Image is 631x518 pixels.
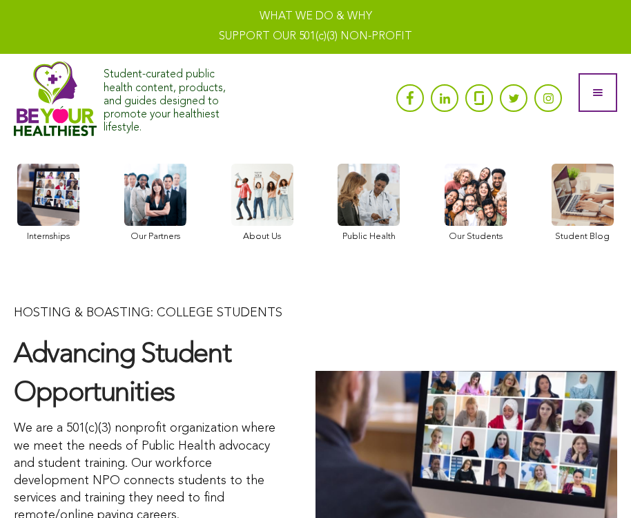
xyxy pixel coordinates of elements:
[474,91,484,105] img: glassdoor
[14,341,231,407] strong: Advancing Student Opportunities
[104,61,242,135] div: Student-curated public health content, products, and guides designed to promote your healthiest l...
[14,61,97,137] img: Assuaged
[14,305,288,322] p: HOSTING & BOASTING: COLLEGE STUDENTS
